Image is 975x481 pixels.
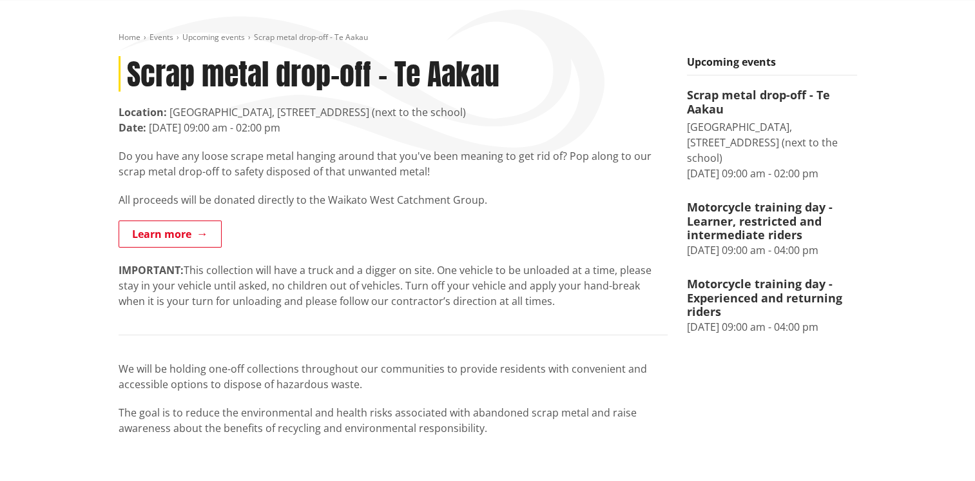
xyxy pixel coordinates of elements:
strong: Location: [119,105,167,119]
time: [DATE] 09:00 am - 04:00 pm [687,243,818,257]
time: [DATE] 09:00 am - 02:00 pm [149,121,280,135]
p: All proceeds will be donated directly to the Waikato West Catchment Group. [119,192,668,208]
p: The goal is to reduce the environmental and health risks associated with abandoned scrap metal an... [119,405,668,436]
span: [GEOGRAPHIC_DATA], [STREET_ADDRESS] (next to the school) [169,105,466,119]
a: Motorcycle training day - Experienced and returning riders [DATE] 09:00 am - 04:00 pm [687,277,857,335]
a: Motorcycle training day - Learner, restricted and intermediate riders [DATE] 09:00 am - 04:00 pm [687,201,857,258]
a: Scrap metal drop-off - Te Aakau [GEOGRAPHIC_DATA], [STREET_ADDRESS] (next to the school) [DATE] 0... [687,88,857,181]
h4: Scrap metal drop-off - Te Aakau [687,88,857,116]
strong: Date: [119,121,146,135]
time: [DATE] 09:00 am - 04:00 pm [687,320,818,334]
a: Upcoming events [182,32,245,43]
a: Events [150,32,173,43]
div: [GEOGRAPHIC_DATA], [STREET_ADDRESS] (next to the school) [687,119,857,166]
h4: Motorcycle training day - Experienced and returning riders [687,277,857,319]
strong: IMPORTANT: [119,263,184,277]
iframe: Messenger Launcher [916,427,962,473]
time: [DATE] 09:00 am - 02:00 pm [687,166,818,181]
p: We will be holding one-off collections throughout our communities to provide residents with conve... [119,361,668,392]
span: Scrap metal drop-off - Te Aakau [254,32,368,43]
p: This collection will have a truck and a digger on site. One vehicle to be unloaded at a time, ple... [119,262,668,309]
h4: Motorcycle training day - Learner, restricted and intermediate riders [687,201,857,242]
p: Do you have any loose scrape metal hanging around that you've been meaning to get rid of? Pop alo... [119,148,668,179]
nav: breadcrumb [119,32,857,43]
h1: Scrap metal drop-off - Te Aakau [119,56,668,92]
h5: Upcoming events [687,56,857,75]
a: Learn more [119,221,222,248]
a: Home [119,32,140,43]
